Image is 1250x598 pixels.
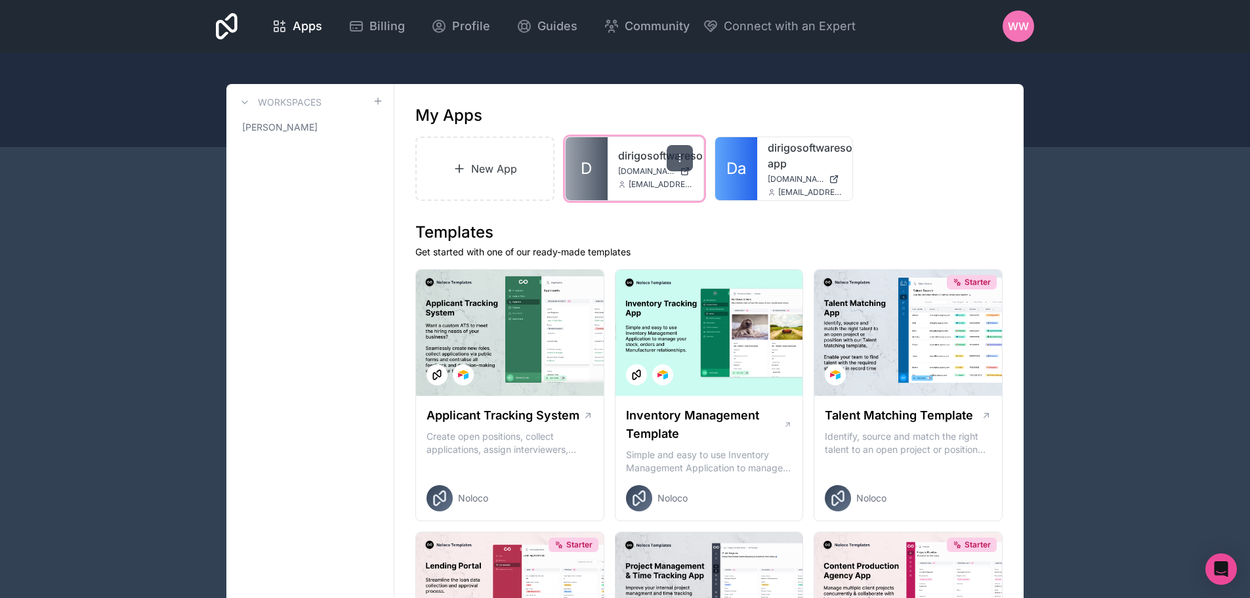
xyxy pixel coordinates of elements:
span: Billing [369,17,405,35]
span: [EMAIL_ADDRESS][DOMAIN_NAME] [629,179,693,190]
img: Airtable Logo [657,370,668,380]
span: Noloco [458,492,488,505]
span: Da [726,158,746,179]
a: Guides [506,12,588,41]
a: [PERSON_NAME] [237,116,383,139]
a: Billing [338,12,415,41]
span: Starter [566,540,593,550]
span: Connect with an Expert [724,17,856,35]
button: Connect with an Expert [703,17,856,35]
a: New App [415,137,554,201]
a: Workspaces [237,95,322,110]
span: Apps [293,17,322,35]
span: Profile [452,17,490,35]
a: Community [593,12,700,41]
a: dirigosoftwaresolutions-app [768,140,843,171]
span: D [581,158,592,179]
span: Starter [965,277,991,288]
div: Open Intercom Messenger [1205,553,1237,585]
a: [DOMAIN_NAME] [618,166,693,177]
span: Noloco [657,492,688,505]
span: Guides [537,17,577,35]
img: Airtable Logo [458,370,469,380]
img: Airtable Logo [830,370,841,380]
span: WW [1008,18,1029,34]
p: Identify, source and match the right talent to an open project or position with our Talent Matchi... [825,430,991,456]
p: Simple and easy to use Inventory Management Application to manage your stock, orders and Manufact... [626,448,793,475]
span: [PERSON_NAME] [242,121,318,134]
h1: My Apps [415,105,482,126]
span: Community [625,17,690,35]
h1: Talent Matching Template [825,406,973,425]
a: D [566,137,608,200]
h1: Templates [415,222,1003,243]
a: dirigosoftwaresolutions [618,148,693,163]
a: Da [715,137,757,200]
h1: Applicant Tracking System [427,406,579,425]
span: [DOMAIN_NAME] [618,166,675,177]
h3: Workspaces [258,96,322,109]
span: Starter [965,540,991,550]
a: Apps [261,12,333,41]
p: Create open positions, collect applications, assign interviewers, centralise candidate feedback a... [427,430,593,456]
span: Noloco [856,492,886,505]
h1: Inventory Management Template [626,406,783,443]
a: Profile [421,12,501,41]
span: [EMAIL_ADDRESS][DOMAIN_NAME] [778,187,843,198]
p: Get started with one of our ready-made templates [415,246,1003,259]
a: [DOMAIN_NAME] [768,174,843,184]
span: [DOMAIN_NAME] [768,174,824,184]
